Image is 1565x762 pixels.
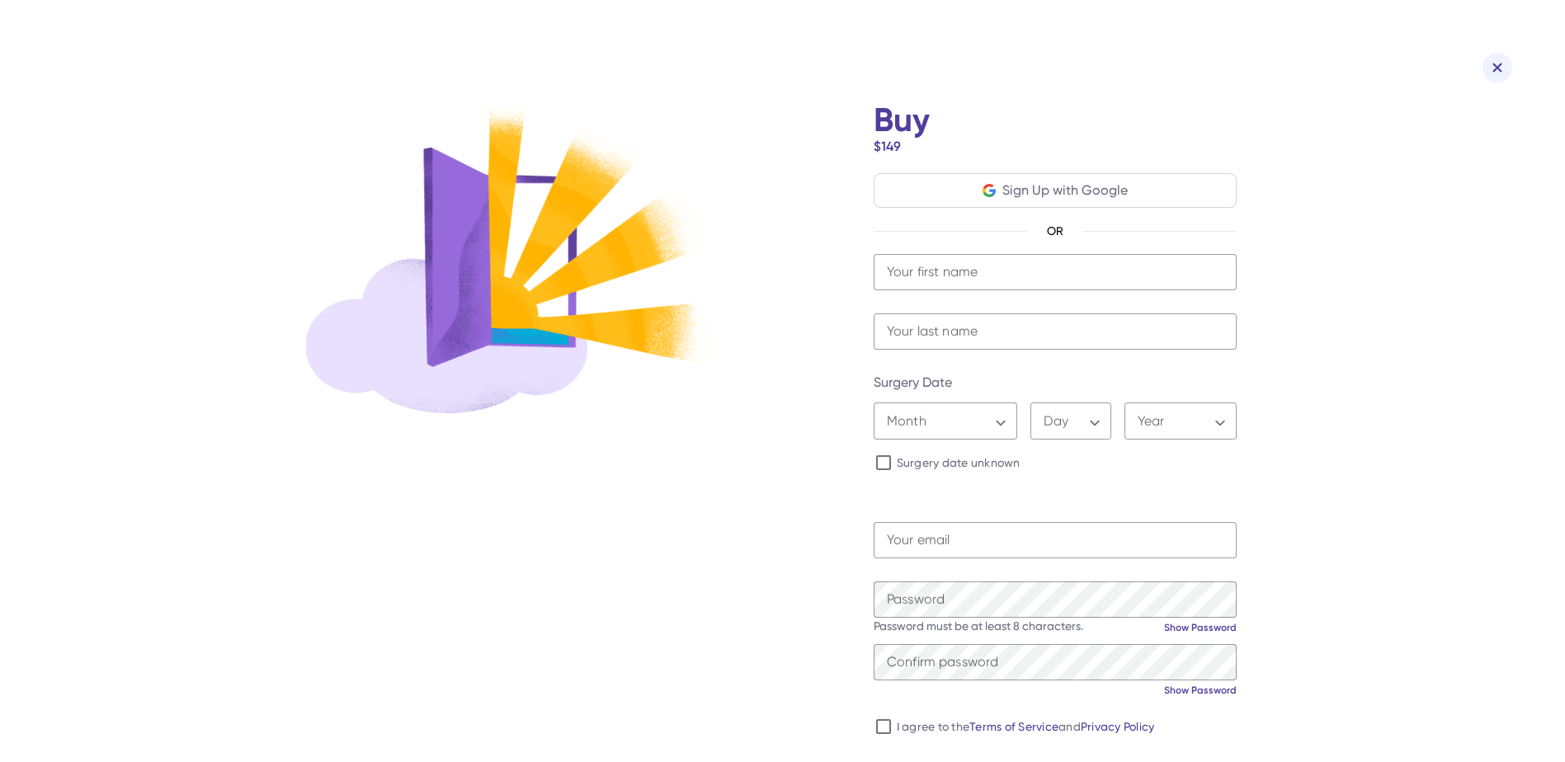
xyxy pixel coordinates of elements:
[1164,684,1237,697] a: Show Password
[893,454,1021,471] label: Surgery date unknown
[1081,720,1155,733] a: Privacy Policy
[893,718,1155,735] label: I agree to the and
[874,137,901,157] div: $149
[1492,63,1502,73] img: Close icn
[874,618,1083,634] div: Password must be at least 8 characters.
[1002,181,1128,200] div: Sign Up with Google
[1027,221,1083,241] span: OR
[983,181,1128,200] button: Sign Up with Google
[874,104,930,137] h1: Buy
[306,104,714,413] img: Buy illustration
[969,720,1058,733] a: Terms of Service
[874,373,1237,393] label: Surgery Date
[1164,621,1237,634] a: Show Password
